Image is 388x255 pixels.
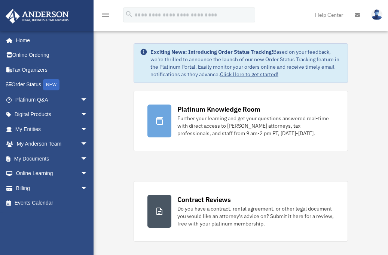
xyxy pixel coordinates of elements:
[80,92,95,108] span: arrow_drop_down
[150,48,342,78] div: Based on your feedback, we're thrilled to announce the launch of our new Order Status Tracking fe...
[5,62,99,77] a: Tax Organizers
[5,92,99,107] a: Platinum Q&Aarrow_drop_down
[5,48,99,63] a: Online Ordering
[177,115,334,137] div: Further your learning and get your questions answered real-time with direct access to [PERSON_NAM...
[80,137,95,152] span: arrow_drop_down
[5,151,99,166] a: My Documentsarrow_drop_down
[125,10,133,18] i: search
[177,105,260,114] div: Platinum Knowledge Room
[177,195,231,204] div: Contract Reviews
[220,71,278,78] a: Click Here to get started!
[80,122,95,137] span: arrow_drop_down
[5,181,99,196] a: Billingarrow_drop_down
[134,181,348,242] a: Contract Reviews Do you have a contract, rental agreement, or other legal document you would like...
[5,33,95,48] a: Home
[80,151,95,167] span: arrow_drop_down
[5,166,99,181] a: Online Learningarrow_drop_down
[5,137,99,152] a: My Anderson Teamarrow_drop_down
[43,79,59,90] div: NEW
[5,122,99,137] a: My Entitiesarrow_drop_down
[101,13,110,19] a: menu
[134,91,348,151] a: Platinum Knowledge Room Further your learning and get your questions answered real-time with dire...
[80,166,95,181] span: arrow_drop_down
[101,10,110,19] i: menu
[80,181,95,196] span: arrow_drop_down
[177,205,334,227] div: Do you have a contract, rental agreement, or other legal document you would like an attorney's ad...
[5,196,99,211] a: Events Calendar
[150,49,273,55] strong: Exciting News: Introducing Order Status Tracking!
[80,107,95,122] span: arrow_drop_down
[371,9,382,20] img: User Pic
[3,9,71,24] img: Anderson Advisors Platinum Portal
[5,77,99,93] a: Order StatusNEW
[5,107,99,122] a: Digital Productsarrow_drop_down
